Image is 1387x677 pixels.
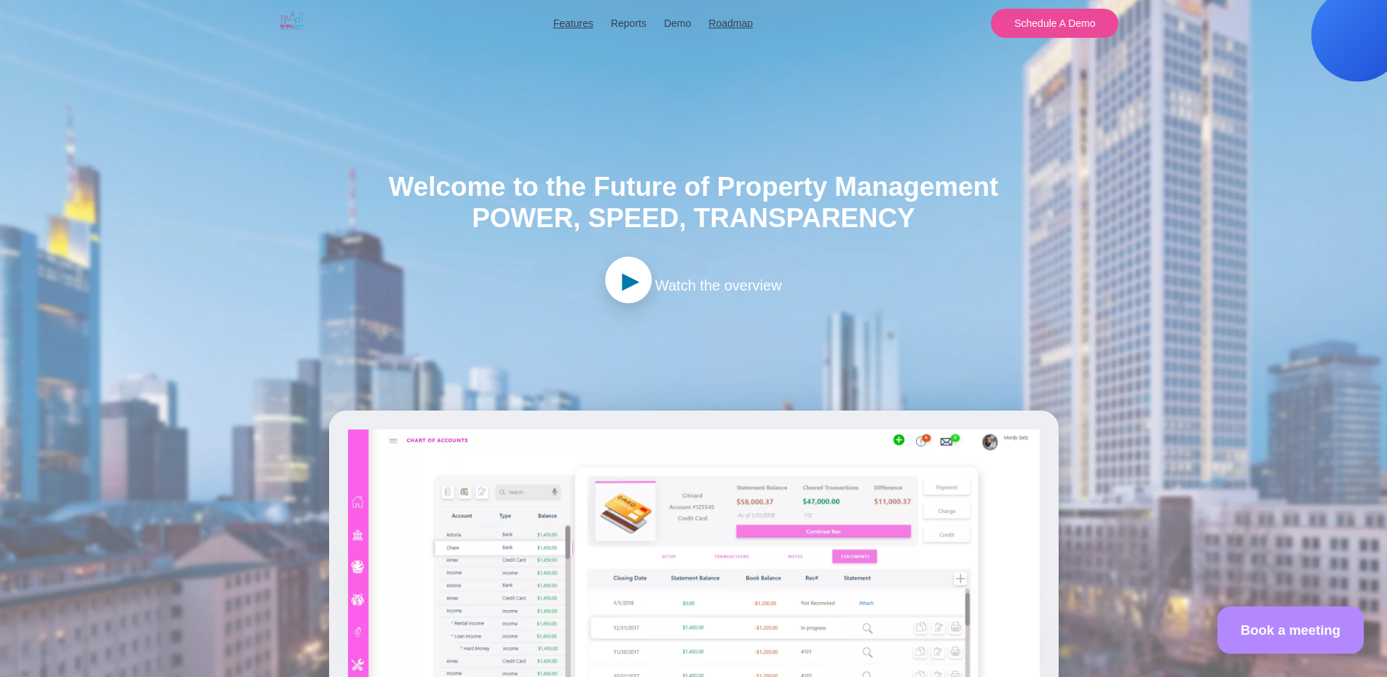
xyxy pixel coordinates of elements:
[605,257,652,304] a: ►
[1217,606,1364,654] a: Book a meeting
[611,15,647,31] button: Reports
[708,15,753,31] a: Roadmap
[664,15,691,31] button: Demo
[655,277,782,293] span: Watch the overview
[617,257,646,304] span: ►
[472,203,915,233] span: Power, Speed, Transparency
[269,3,315,38] img: Simplicity Logo
[553,15,593,31] a: Features
[991,9,1118,38] button: Schedule A Demo
[389,170,999,234] h1: Welcome to the Future of Property Management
